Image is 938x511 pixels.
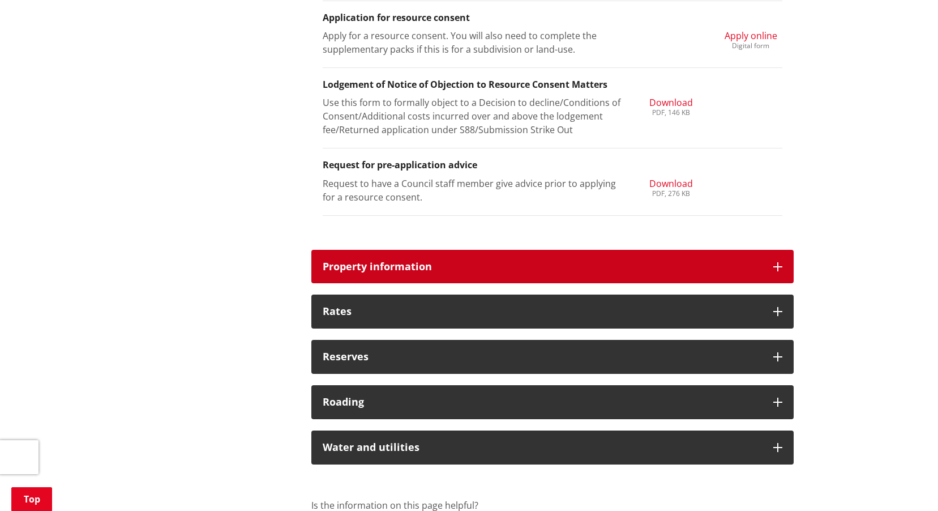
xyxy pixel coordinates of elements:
h3: Lodgement of Notice of Objection to Resource Consent Matters [323,79,782,90]
p: Apply for a resource consent. You will also need to complete the supplementary packs if this is f... [323,29,623,56]
a: Download PDF, 146 KB [649,96,693,116]
p: Use this form to formally object to a Decision to decline/Conditions of Consent/Additional costs ... [323,96,623,137]
a: Download PDF, 276 KB [649,177,693,197]
span: Download [649,177,693,190]
h3: Water and utilities [323,442,762,453]
span: Download [649,96,693,109]
h3: Roading [323,397,762,408]
h3: Property information [323,261,762,272]
h3: Rates [323,306,762,317]
h3: Application for resource consent [323,12,782,23]
iframe: Messenger Launcher [886,463,927,504]
h3: Reserves [323,351,762,363]
div: PDF, 276 KB [649,190,693,197]
p: Request to have a Council staff member give advice prior to applying for a resource consent. [323,177,623,204]
a: Top [11,487,52,511]
a: Apply online Digital form [725,29,777,49]
h3: Request for pre-application advice [323,160,782,171]
div: PDF, 146 KB [649,109,693,116]
span: Apply online [725,29,777,42]
div: Digital form [725,42,777,49]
